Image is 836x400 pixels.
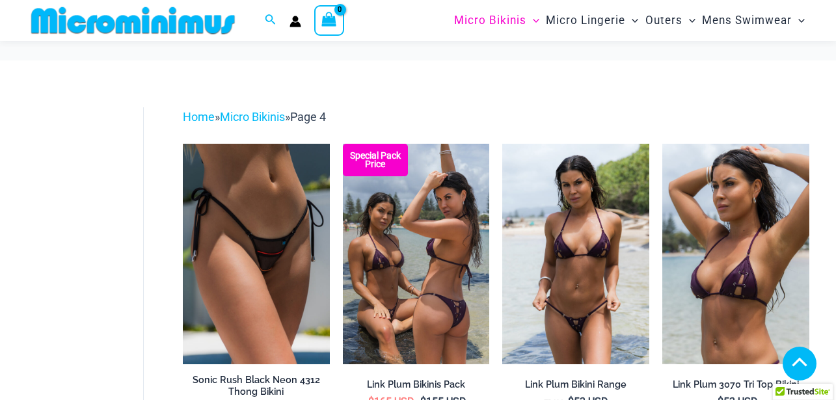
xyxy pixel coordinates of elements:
a: Link Plum Bikinis Pack [343,379,490,395]
a: Mens SwimwearMenu ToggleMenu Toggle [699,4,808,37]
a: Link Plum 3070 Tri Top 4580 Micro 01Link Plum 3070 Tri Top 4580 Micro 05Link Plum 3070 Tri Top 45... [502,144,649,364]
span: Menu Toggle [625,4,638,37]
span: Menu Toggle [792,4,805,37]
img: Sonic Rush Black Neon 4312 Thong Bikini 01 [183,144,330,364]
h2: Link Plum 3070 Tri Top Bikini [662,379,809,391]
img: MM SHOP LOGO FLAT [26,6,240,35]
a: Account icon link [290,16,301,27]
a: View Shopping Cart, empty [314,5,344,35]
a: Search icon link [265,12,276,29]
a: Micro BikinisMenu ToggleMenu Toggle [451,4,543,37]
span: Micro Bikinis [454,4,526,37]
span: Menu Toggle [682,4,695,37]
span: » » [183,110,326,124]
span: Menu Toggle [526,4,539,37]
nav: Site Navigation [449,2,810,39]
a: Home [183,110,215,124]
h2: Link Plum Bikini Range [502,379,649,391]
span: Mens Swimwear [702,4,792,37]
iframe: TrustedSite Certified [33,97,150,357]
a: Micro Bikinis [220,110,285,124]
a: Link Plum 3070 Tri Top 01Link Plum 3070 Tri Top 2031 Cheeky 01Link Plum 3070 Tri Top 2031 Cheeky 01 [662,144,809,364]
a: Link Plum 3070 Tri Top Bikini [662,379,809,395]
img: Link Plum 3070 Tri Top 01 [662,144,809,364]
a: Bikini Pack Plum Link Plum 3070 Tri Top 4580 Micro 04Link Plum 3070 Tri Top 4580 Micro 04 [343,144,490,364]
a: OutersMenu ToggleMenu Toggle [642,4,699,37]
span: Micro Lingerie [546,4,625,37]
b: Special Pack Price [343,152,408,168]
span: Page 4 [290,110,326,124]
h2: Sonic Rush Black Neon 4312 Thong Bikini [183,374,330,398]
a: Micro LingerieMenu ToggleMenu Toggle [543,4,641,37]
a: Sonic Rush Black Neon 4312 Thong Bikini 01Sonic Rush Black Neon 4312 Thong Bikini 02Sonic Rush Bl... [183,144,330,364]
img: Bikini Pack Plum [343,144,490,364]
a: Link Plum Bikini Range [502,379,649,395]
img: Link Plum 3070 Tri Top 4580 Micro 01 [502,144,649,364]
h2: Link Plum Bikinis Pack [343,379,490,391]
span: Outers [645,4,682,37]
